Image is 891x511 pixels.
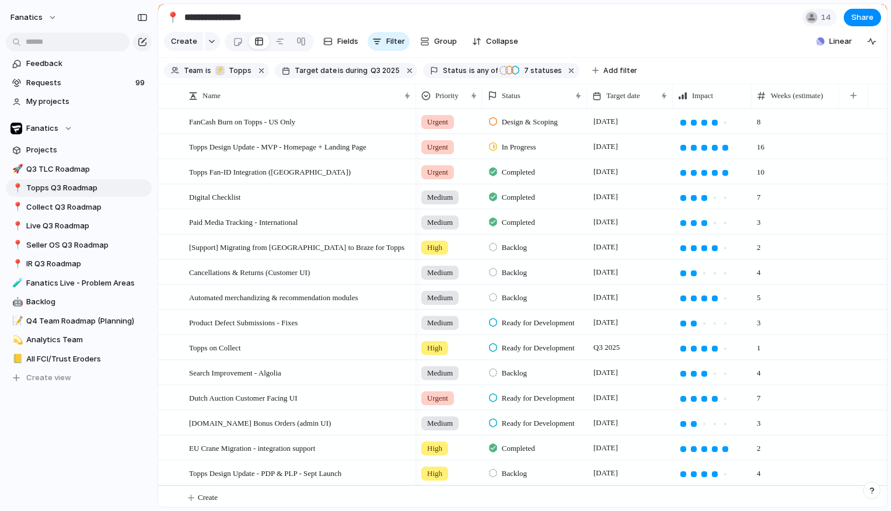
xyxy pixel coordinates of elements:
button: 📝 [11,315,22,327]
span: 10 [752,160,838,178]
span: Backlog [502,468,527,479]
button: is [203,64,214,77]
a: 📍Seller OS Q3 Roadmap [6,237,152,254]
span: Priority [435,90,459,102]
span: 16 [752,135,838,153]
span: EU Crane Migration - integration support [189,441,315,454]
span: is [205,65,211,76]
span: Urgent [427,392,448,404]
span: Topps Design Update - MVP - Homepage + Landing Page [189,140,366,153]
span: Create [171,36,197,47]
div: 📒 [12,352,20,366]
span: [DATE] [590,290,621,304]
span: Topps Fan-ID Integration ([GEOGRAPHIC_DATA]) [189,165,351,178]
button: 📍 [163,8,182,27]
span: 4 [752,260,838,279]
span: is [338,65,344,76]
span: [DATE] [590,416,621,430]
button: 🤖 [11,296,22,308]
a: 📍Topps Q3 Roadmap [6,179,152,197]
div: 🤖 [12,296,20,309]
span: Status [502,90,520,102]
span: Completed [502,192,535,203]
span: High [427,443,442,454]
span: Ready for Development [502,342,575,354]
span: High [427,342,442,354]
span: High [427,468,442,479]
span: Medium [427,317,453,329]
span: IR Q3 Roadmap [26,258,148,270]
span: Collect Q3 Roadmap [26,201,148,213]
span: 4 [752,461,838,479]
div: 📍IR Q3 Roadmap [6,255,152,273]
span: 7 [520,66,530,75]
button: 📍 [11,239,22,251]
button: isany of [467,64,500,77]
span: [DATE] [590,466,621,480]
span: Target date [606,90,640,102]
a: 🚀Q3 TLC Roadmap [6,161,152,178]
div: 📍 [12,238,20,252]
div: 📍 [12,200,20,214]
span: 8 [752,110,838,128]
span: 3 [752,311,838,329]
a: 🧪Fanatics Live - Problem Areas [6,274,152,292]
span: Topps Design Update - PDP & PLP - Sept Launch [189,466,341,479]
span: is [469,65,475,76]
span: Topps Q3 Roadmap [26,182,148,194]
span: FanCash Burn on Topps - US Only [189,114,295,128]
a: 📍Collect Q3 Roadmap [6,199,152,216]
a: 🤖Backlog [6,293,152,311]
span: Backlog [26,296,148,308]
button: Fields [319,32,363,51]
span: Urgent [427,141,448,153]
span: Fields [337,36,358,47]
span: 3 [752,411,838,429]
span: Add filter [603,65,637,76]
span: Feedback [26,58,148,69]
span: Target date [295,65,337,76]
span: Backlog [502,292,527,304]
span: Backlog [502,267,527,279]
div: ⚡ [215,66,225,75]
span: Team [184,65,203,76]
span: Topps [229,65,251,76]
span: fanatics [11,12,43,23]
span: Analytics Team [26,334,148,346]
span: High [427,242,442,253]
span: [DATE] [590,190,621,204]
span: during [344,65,368,76]
button: 📒 [11,353,22,365]
a: Feedback [6,55,152,72]
button: isduring [337,64,369,77]
span: [DATE] [590,366,621,380]
a: Requests99 [6,74,152,92]
span: Ready for Development [502,418,575,429]
span: 4 [752,361,838,379]
span: 1 [752,336,838,354]
span: [DATE] [590,391,621,405]
div: 📍 [12,182,20,195]
span: Projects [26,144,148,156]
span: My projects [26,96,148,107]
span: any of [475,65,498,76]
span: 3 [752,210,838,228]
span: Backlog [502,242,527,253]
div: 📍 [12,220,20,233]
span: Create [198,492,218,503]
button: Create view [6,369,152,387]
div: 📍 [166,9,179,25]
a: 📒All FCI/Trust Eroders [6,350,152,368]
span: Medium [427,292,453,304]
span: Automated merchandizing & recommendation modules [189,290,358,304]
span: All FCI/Trust Eroders [26,353,148,365]
span: 7 [752,386,838,404]
span: [DATE] [590,240,621,254]
span: Urgent [427,166,448,178]
button: Filter [368,32,410,51]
